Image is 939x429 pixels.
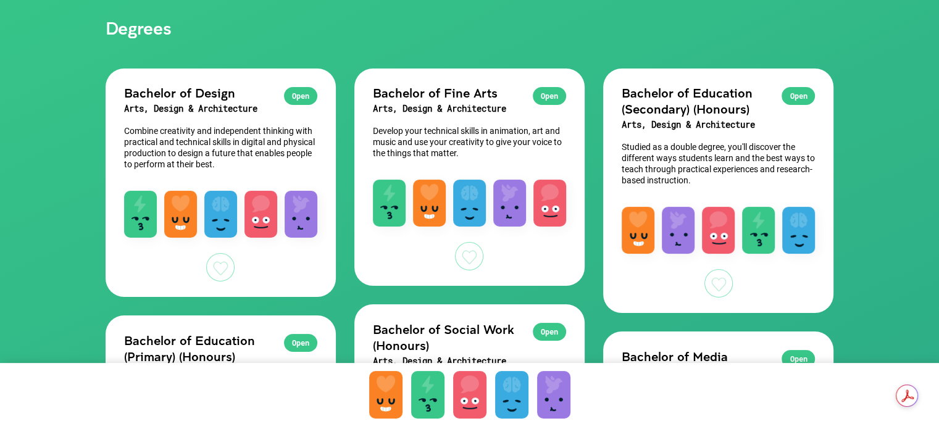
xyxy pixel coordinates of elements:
[622,348,815,364] h2: Bachelor of Media
[354,69,585,286] a: OpenBachelor of Fine ArtsArts, Design & ArchitectureDevelop your technical skills in animation, a...
[622,85,815,117] h2: Bachelor of Education (Secondary) (Honours)
[373,101,566,117] h3: Arts, Design & Architecture
[106,69,336,298] a: OpenBachelor of DesignArts, Design & ArchitectureCombine creativity and independent thinking with...
[124,332,317,364] h2: Bachelor of Education (Primary) (Honours)
[533,87,566,105] div: Open
[124,125,317,170] p: Combine creativity and independent thinking with practical and technical skills in digital and ph...
[284,334,317,352] div: Open
[782,350,815,368] div: Open
[533,323,566,341] div: Open
[373,125,566,159] p: Develop your technical skills in animation, art and music and use your creativity to give your vo...
[373,85,566,101] h2: Bachelor of Fine Arts
[373,353,566,369] h3: Arts, Design & Architecture
[124,101,317,117] h3: Arts, Design & Architecture
[373,321,566,353] h2: Bachelor of Social Work (Honours)
[124,85,317,101] h2: Bachelor of Design
[622,117,815,133] h3: Arts, Design & Architecture
[603,69,833,314] a: OpenBachelor of Education (Secondary) (Honours)Arts, Design & ArchitectureStudied as a double deg...
[782,87,815,105] div: Open
[622,141,815,186] p: Studied as a double degree, you'll discover the different ways students learn and the best ways t...
[284,87,317,105] div: Open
